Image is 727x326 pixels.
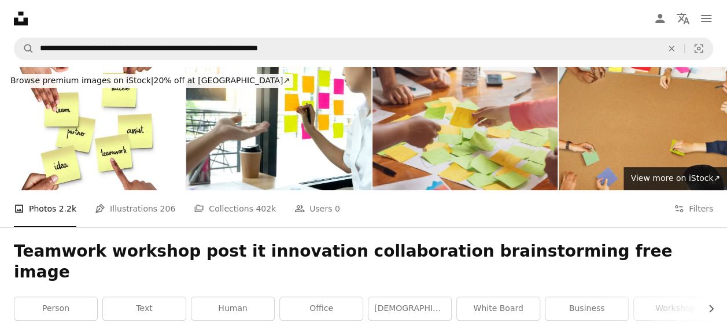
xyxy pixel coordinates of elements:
span: 0 [335,202,340,215]
button: Visual search [685,38,713,60]
a: Users 0 [294,190,340,227]
a: text [103,297,186,320]
a: white board [457,297,540,320]
a: office [280,297,363,320]
a: workshop [634,297,717,320]
button: Search Unsplash [14,38,34,60]
button: Filters [674,190,713,227]
span: 20% off at [GEOGRAPHIC_DATA] ↗ [10,76,290,85]
form: Find visuals sitewide [14,37,713,60]
button: Clear [659,38,684,60]
button: Menu [695,7,718,30]
button: Language [671,7,695,30]
button: scroll list to the right [700,297,713,320]
span: 402k [256,202,276,215]
span: 206 [160,202,176,215]
a: Collections 402k [194,190,276,227]
a: business [545,297,628,320]
span: View more on iStock ↗ [630,173,720,183]
img: Collaborating at Workshop using Adhesive Notes [372,67,558,190]
img: Note paper reminder schedule board. [186,67,371,190]
a: View more on iStock↗ [623,167,727,190]
a: Illustrations 206 [95,190,175,227]
a: Home — Unsplash [14,12,28,25]
a: human [191,297,274,320]
span: Browse premium images on iStock | [10,76,153,85]
h1: Teamwork workshop post it innovation collaboration brainstorming free image [14,241,713,283]
a: person [14,297,97,320]
a: Log in / Sign up [648,7,671,30]
a: [DEMOGRAPHIC_DATA] [368,297,451,320]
